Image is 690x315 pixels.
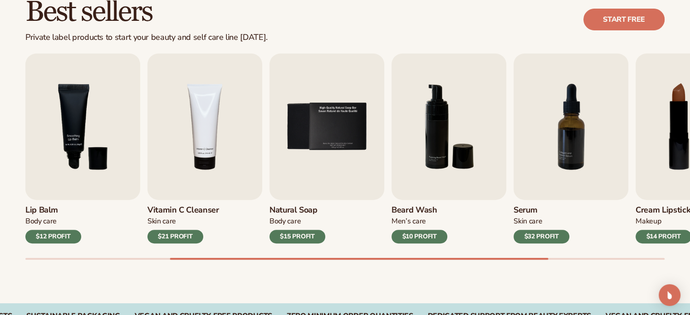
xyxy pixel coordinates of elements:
[25,33,268,43] div: Private label products to start your beauty and self care line [DATE].
[514,230,569,243] div: $32 PROFIT
[269,205,325,215] h3: Natural Soap
[269,53,384,243] a: 5 / 9
[147,53,262,243] a: 4 / 9
[147,217,219,226] div: Skin Care
[514,205,569,215] h3: Serum
[514,217,569,226] div: Skin Care
[25,217,81,226] div: Body Care
[147,205,219,215] h3: Vitamin C Cleanser
[25,53,140,243] a: 3 / 9
[25,230,81,243] div: $12 PROFIT
[269,217,325,226] div: Body Care
[391,53,506,243] a: 6 / 9
[659,284,680,306] div: Open Intercom Messenger
[25,205,81,215] h3: Lip Balm
[391,230,447,243] div: $10 PROFIT
[514,53,628,243] a: 7 / 9
[391,217,447,226] div: Men’s Care
[583,9,665,30] a: Start free
[391,205,447,215] h3: Beard Wash
[269,230,325,243] div: $15 PROFIT
[147,230,203,243] div: $21 PROFIT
